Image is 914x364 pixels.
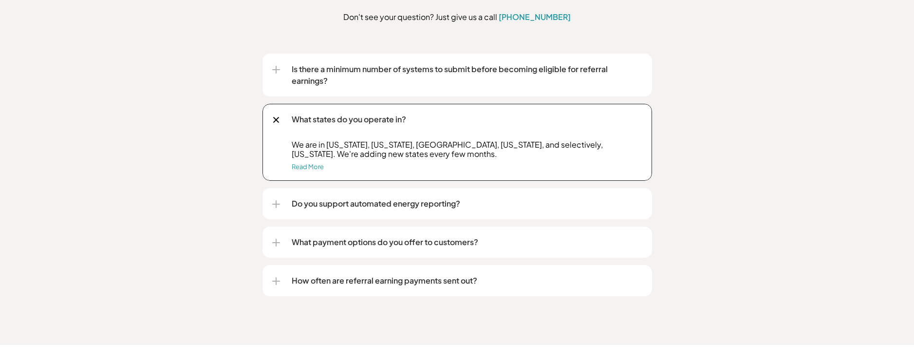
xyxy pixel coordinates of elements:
p: Do you support automated energy reporting? [292,198,642,210]
p: We are in [US_STATE], [US_STATE], [GEOGRAPHIC_DATA], [US_STATE], and selectively, [US_STATE]. We'... [292,140,642,158]
p: What payment options do you offer to customers? [292,236,642,248]
a: Read More [292,163,324,171]
p: What states do you operate in? [292,114,642,125]
a: [PHONE_NUMBER] [499,12,571,22]
p: How often are referral earning payments sent out? [292,275,642,287]
p: Don't see your question? Just give us a call [277,10,637,24]
p: Is there a minimum number of systems to submit before becoming eligible for referral earnings? [292,63,642,87]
